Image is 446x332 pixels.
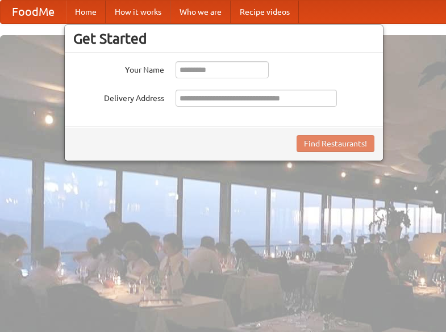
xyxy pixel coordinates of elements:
[170,1,231,23] a: Who we are
[106,1,170,23] a: How it works
[297,135,374,152] button: Find Restaurants!
[73,61,164,75] label: Your Name
[73,90,164,104] label: Delivery Address
[66,1,106,23] a: Home
[1,1,66,23] a: FoodMe
[231,1,299,23] a: Recipe videos
[73,30,374,47] h3: Get Started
